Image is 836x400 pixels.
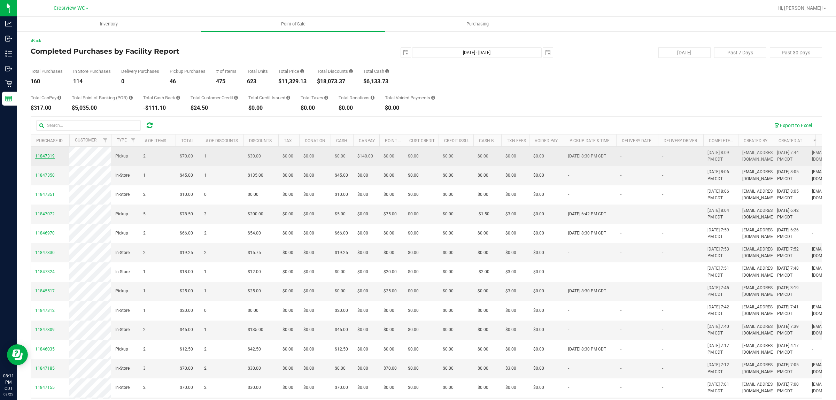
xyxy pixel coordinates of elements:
[5,50,12,57] inline-svg: Inventory
[443,307,454,314] span: $0.00
[478,288,488,294] span: $0.00
[568,230,606,237] span: [DATE] 8:30 PM CDT
[620,230,621,237] span: -
[707,227,734,240] span: [DATE] 7:59 PM CDT
[505,269,516,275] span: $3.00
[278,79,307,84] div: $11,329.13
[282,230,293,237] span: $0.00
[216,79,237,84] div: 475
[127,134,139,146] a: Filter
[286,95,290,100] i: Sum of all account credit issued for all refunds from returned purchases in the date range.
[31,105,61,111] div: $317.00
[533,288,544,294] span: $0.00
[303,269,314,275] span: $0.00
[191,95,238,100] div: Total Customer Credit
[143,211,146,217] span: 5
[117,138,127,143] a: Type
[568,172,569,179] span: -
[73,69,111,74] div: In Store Purchases
[282,269,293,275] span: $0.00
[777,188,804,201] span: [DATE] 8:05 PM CDT
[662,269,663,275] span: -
[533,211,544,217] span: $0.00
[662,230,663,237] span: -
[707,246,734,259] span: [DATE] 7:53 PM CDT
[143,307,146,314] span: 1
[568,269,569,275] span: -
[384,172,394,179] span: $0.00
[408,307,419,314] span: $0.00
[363,69,389,74] div: Total Cash
[248,191,258,198] span: $0.00
[180,191,193,198] span: $10.00
[742,246,776,259] span: [EMAIL_ADDRESS][DOMAIN_NAME]
[349,69,353,74] i: Sum of the discount values applied to the all purchases in the date range.
[662,211,663,217] span: -
[248,105,290,111] div: $0.00
[176,95,180,100] i: Sum of the cash-back amounts from rounded-up electronic payments for all purchases in the date ra...
[72,95,133,100] div: Total Point of Banking (POB)
[335,269,346,275] span: $0.00
[620,153,621,160] span: -
[570,138,610,143] a: Pickup Date & Time
[357,288,368,294] span: $0.00
[408,269,419,275] span: $0.00
[658,47,711,58] button: [DATE]
[35,385,55,390] span: 11847155
[620,191,621,198] span: -
[180,172,193,179] span: $45.00
[282,153,293,160] span: $0.00
[336,138,347,143] a: Cash
[457,21,498,27] span: Purchasing
[115,211,128,217] span: Pickup
[742,227,776,240] span: [EMAIL_ADDRESS][DOMAIN_NAME]
[201,17,385,31] a: Point of Sale
[777,227,804,240] span: [DATE] 6:26 PM CDT
[770,120,816,131] button: Export to Excel
[335,288,346,294] span: $0.00
[409,138,435,143] a: Cust Credit
[478,153,488,160] span: $0.00
[129,95,133,100] i: Sum of the successful, non-voided point-of-banking payment transactions, both via payment termina...
[303,191,314,198] span: $0.00
[384,307,394,314] span: $0.00
[248,249,261,256] span: $15.75
[444,138,473,143] a: Credit Issued
[57,95,61,100] i: Sum of the successful, non-voided CanPay payment transactions for all purchases in the date range.
[282,249,293,256] span: $0.00
[300,69,304,74] i: Sum of the total prices of all purchases in the date range.
[282,288,293,294] span: $0.00
[278,69,307,74] div: Total Price
[204,249,207,256] span: 2
[301,95,328,100] div: Total Taxes
[478,230,488,237] span: $0.00
[505,191,516,198] span: $0.00
[72,105,133,111] div: $5,035.00
[282,307,293,314] span: $0.00
[770,47,822,58] button: Past 30 Days
[54,5,85,11] span: Crestview WC
[662,288,663,294] span: -
[7,344,28,365] iframe: Resource center
[357,230,368,237] span: $0.00
[478,249,488,256] span: $0.00
[742,285,776,298] span: [EMAIL_ADDRESS][DOMAIN_NAME]
[35,269,55,274] span: 11847324
[35,347,55,352] span: 11846035
[303,153,314,160] span: $0.00
[662,249,663,256] span: -
[357,172,368,179] span: $0.00
[622,138,651,143] a: Delivery Date
[204,172,207,179] span: 1
[335,230,348,237] span: $66.00
[100,134,111,146] a: Filter
[335,172,348,179] span: $45.00
[359,138,375,143] a: CanPay
[742,304,776,317] span: [EMAIL_ADDRESS][DOMAIN_NAME]
[478,211,489,217] span: -$1.50
[443,153,454,160] span: $0.00
[357,153,373,160] span: $140.00
[335,153,346,160] span: $0.00
[357,269,368,275] span: $0.00
[234,95,238,100] i: Sum of the successful, non-voided payments using account credit for all purchases in the date range.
